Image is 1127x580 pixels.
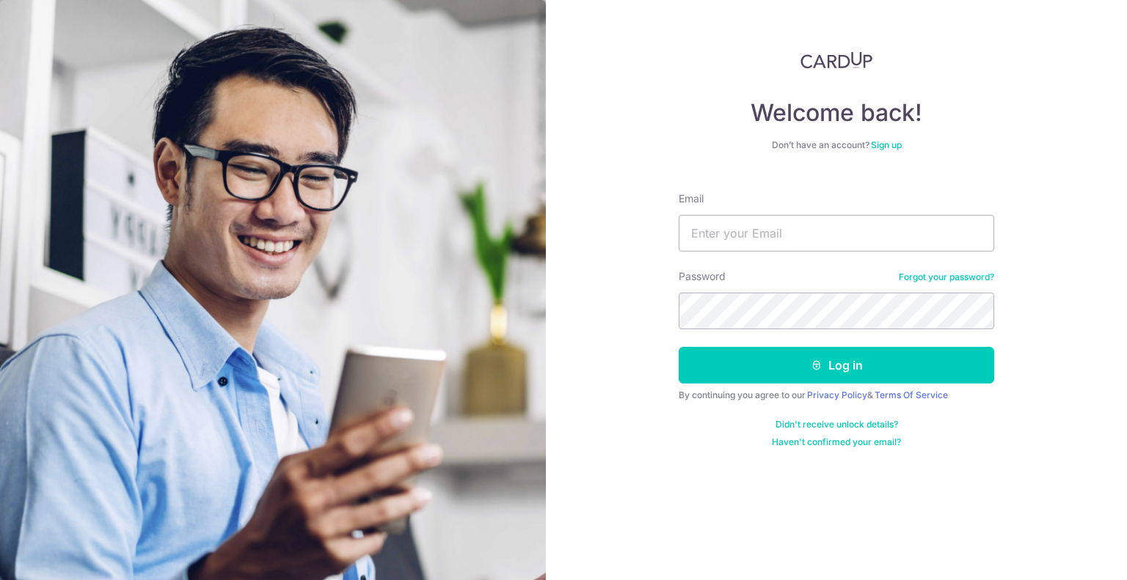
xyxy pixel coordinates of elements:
[899,271,994,283] a: Forgot your password?
[679,347,994,383] button: Log in
[679,98,994,128] h4: Welcome back!
[772,436,901,448] a: Haven't confirmed your email?
[679,191,704,206] label: Email
[679,269,726,284] label: Password
[800,51,872,69] img: CardUp Logo
[679,215,994,252] input: Enter your Email
[807,389,867,400] a: Privacy Policy
[679,139,994,151] div: Don’t have an account?
[679,389,994,401] div: By continuing you agree to our &
[871,139,902,150] a: Sign up
[875,389,948,400] a: Terms Of Service
[776,419,898,430] a: Didn't receive unlock details?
